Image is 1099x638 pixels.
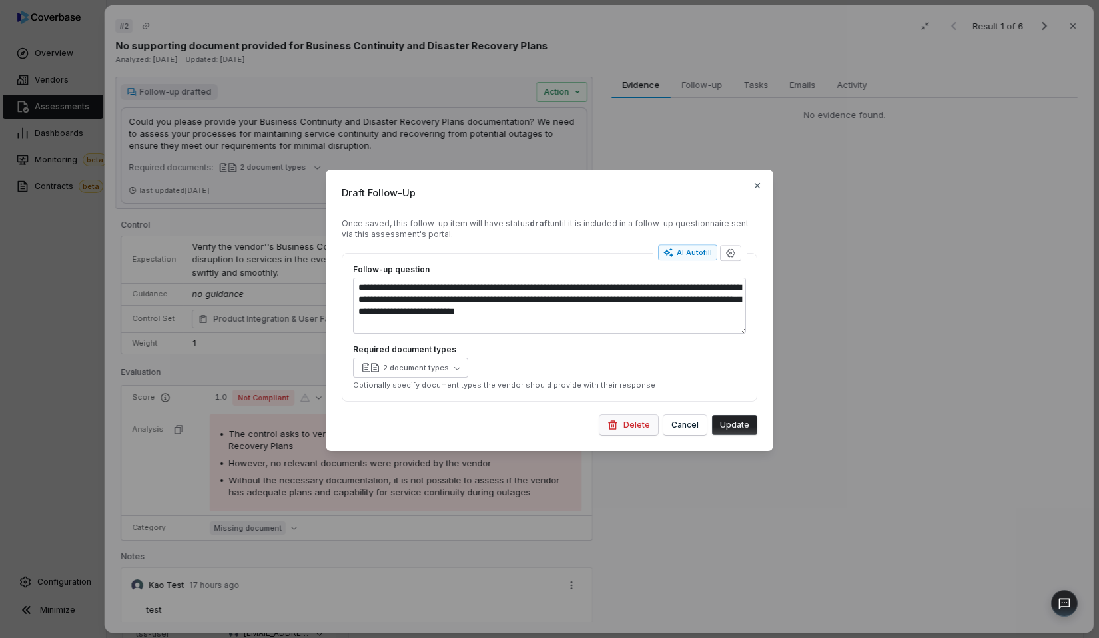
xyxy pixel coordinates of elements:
[383,363,449,373] div: 2 document types
[342,186,757,200] span: Draft Follow-Up
[658,245,717,261] button: AI Autofill
[353,344,746,355] label: Required document types
[663,415,707,435] button: Cancel
[353,380,746,390] p: Optionally specify document types the vendor should provide with their response
[663,248,712,258] div: AI Autofill
[599,415,658,435] button: Delete
[342,218,757,240] div: Once saved, this follow-up item will have status until it is included in a follow-up questionnair...
[712,415,757,435] button: Update
[353,264,746,275] label: Follow-up question
[530,218,550,228] strong: draft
